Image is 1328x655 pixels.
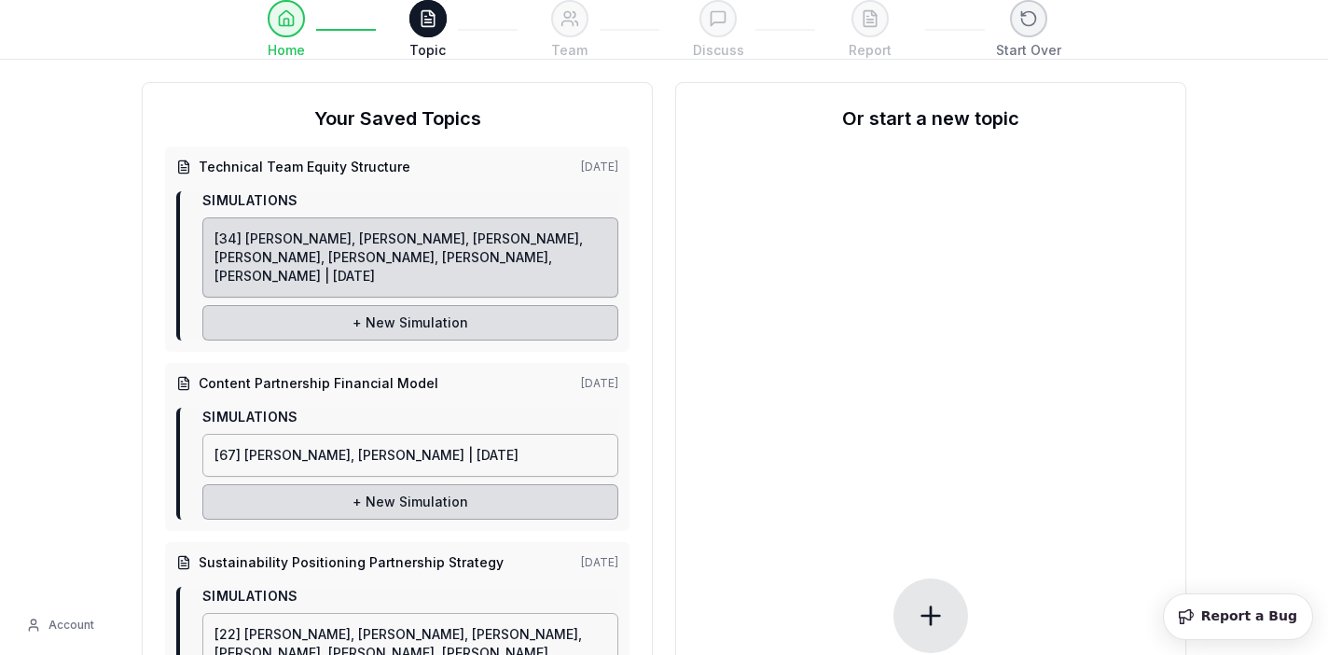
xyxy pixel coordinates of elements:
button: + New Simulation [202,484,618,520]
button: Account [15,610,105,640]
span: [34] [PERSON_NAME], [PERSON_NAME], [PERSON_NAME], [PERSON_NAME], [PERSON_NAME], [PERSON_NAME], [P... [214,230,583,284]
h2: Your Saved Topics [165,105,629,132]
h2: Or start a new topic [699,105,1163,132]
span: [DATE] [581,160,618,174]
span: Discuss [693,41,744,60]
span: Start Over [996,41,1061,60]
button: + New Simulation [202,305,618,341]
span: Team [551,41,588,60]
span: Technical Team Equity Structure [199,158,410,176]
p: Simulations [202,408,618,426]
p: Simulations [202,191,618,210]
span: [67] [PERSON_NAME], [PERSON_NAME] | [DATE] [214,447,519,463]
span: Sustainability Positioning Partnership Strategy [199,553,504,572]
p: Simulations [202,587,618,606]
span: Content Partnership Financial Model [199,374,438,393]
span: Topic [409,41,446,60]
span: Account [48,618,94,633]
span: [DATE] [581,376,618,391]
span: Report [849,41,892,60]
a: [67] [PERSON_NAME], [PERSON_NAME] | [DATE] [202,434,618,477]
span: Home [268,41,305,60]
a: [34] [PERSON_NAME], [PERSON_NAME], [PERSON_NAME], [PERSON_NAME], [PERSON_NAME], [PERSON_NAME], [P... [202,217,618,298]
span: [DATE] [581,555,618,570]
